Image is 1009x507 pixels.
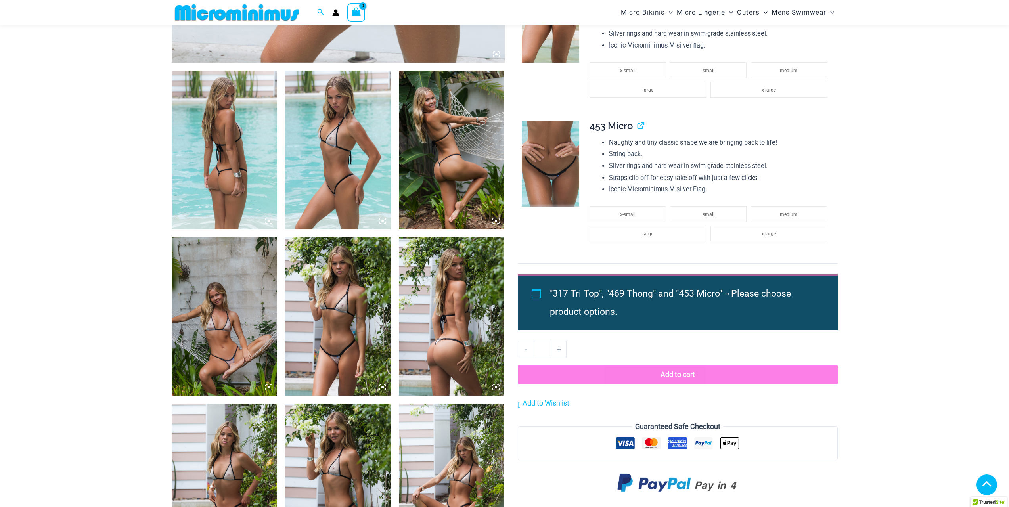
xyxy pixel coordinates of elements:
[619,2,675,23] a: Micro BikinisMenu ToggleMenu Toggle
[172,71,278,229] img: Trade Winds Ivory/Ink 317 Top 453 Micro
[172,237,278,396] img: Trade Winds Ivory/Ink 317 Top 453 Micro
[533,341,551,358] input: Product quantity
[677,2,725,23] span: Micro Lingerie
[590,82,706,98] li: large
[590,120,633,132] span: 453 Micro
[590,62,666,78] li: x-small
[609,172,831,184] li: Straps clip off for easy take-off with just a few clicks!
[590,226,706,241] li: large
[285,71,391,229] img: Trade Winds Ivory/Ink 317 Top 453 Micro
[618,1,838,24] nav: Site Navigation
[550,285,819,321] li: →
[332,9,339,16] a: Account icon link
[609,148,831,160] li: String back.
[670,206,747,222] li: small
[710,226,827,241] li: x-large
[751,206,827,222] li: medium
[518,365,837,384] button: Add to cart
[317,8,324,17] a: Search icon link
[522,121,579,207] img: Trade Winds IvoryInk 453 Micro 02
[621,2,665,23] span: Micro Bikinis
[523,399,569,407] span: Add to Wishlist
[551,341,567,358] a: +
[710,82,827,98] li: x-large
[285,237,391,396] img: Trade Winds Ivory/Ink 317 Top 469 Thong
[670,62,747,78] li: small
[703,212,714,217] span: small
[762,231,776,237] span: x-large
[632,421,724,432] legend: Guaranteed Safe Checkout
[609,40,831,52] li: Iconic Microminimus M silver flag.
[347,3,366,21] a: View Shopping Cart, empty
[772,2,826,23] span: Mens Swimwear
[751,62,827,78] li: medium
[725,2,733,23] span: Menu Toggle
[609,160,831,172] li: Silver rings and hard wear in swim-grade stainless steel.
[172,4,302,21] img: MM SHOP LOGO FLAT
[609,137,831,149] li: Naughty and tiny classic shape we are bringing back to life!
[609,28,831,40] li: Silver rings and hard wear in swim-grade stainless steel.
[399,71,505,229] img: Trade Winds Ivory/Ink 317 Top 453 Micro
[762,87,776,93] span: x-large
[770,2,836,23] a: Mens SwimwearMenu ToggleMenu Toggle
[780,68,798,73] span: medium
[665,2,673,23] span: Menu Toggle
[826,2,834,23] span: Menu Toggle
[643,231,653,237] span: large
[590,206,666,222] li: x-small
[780,212,798,217] span: medium
[675,2,735,23] a: Micro LingerieMenu ToggleMenu Toggle
[760,2,768,23] span: Menu Toggle
[399,237,505,396] img: Trade Winds Ivory/Ink 317 Top 469 Thong
[518,397,569,409] a: Add to Wishlist
[703,68,714,73] span: small
[550,288,722,299] span: "317 Tri Top", "469 Thong" and "453 Micro"
[620,68,636,73] span: x-small
[518,341,533,358] a: -
[737,2,760,23] span: Outers
[620,212,636,217] span: x-small
[735,2,770,23] a: OutersMenu ToggleMenu Toggle
[643,87,653,93] span: large
[609,184,831,195] li: Iconic Microminimus M silver Flag.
